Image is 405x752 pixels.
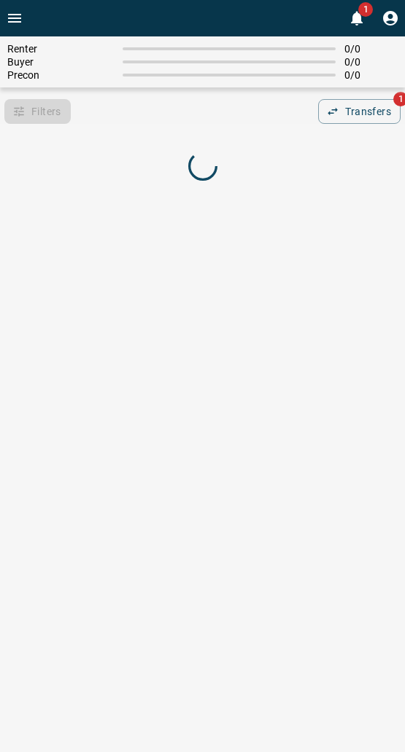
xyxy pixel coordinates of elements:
span: 0 / 0 [344,56,398,68]
button: Transfers [318,99,401,124]
span: 0 / 0 [344,69,398,81]
span: Precon [7,69,114,81]
span: Renter [7,43,114,55]
button: 1 [342,4,371,33]
span: 1 [358,2,373,17]
span: 0 / 0 [344,43,398,55]
button: Profile [376,4,405,33]
span: Buyer [7,56,114,68]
